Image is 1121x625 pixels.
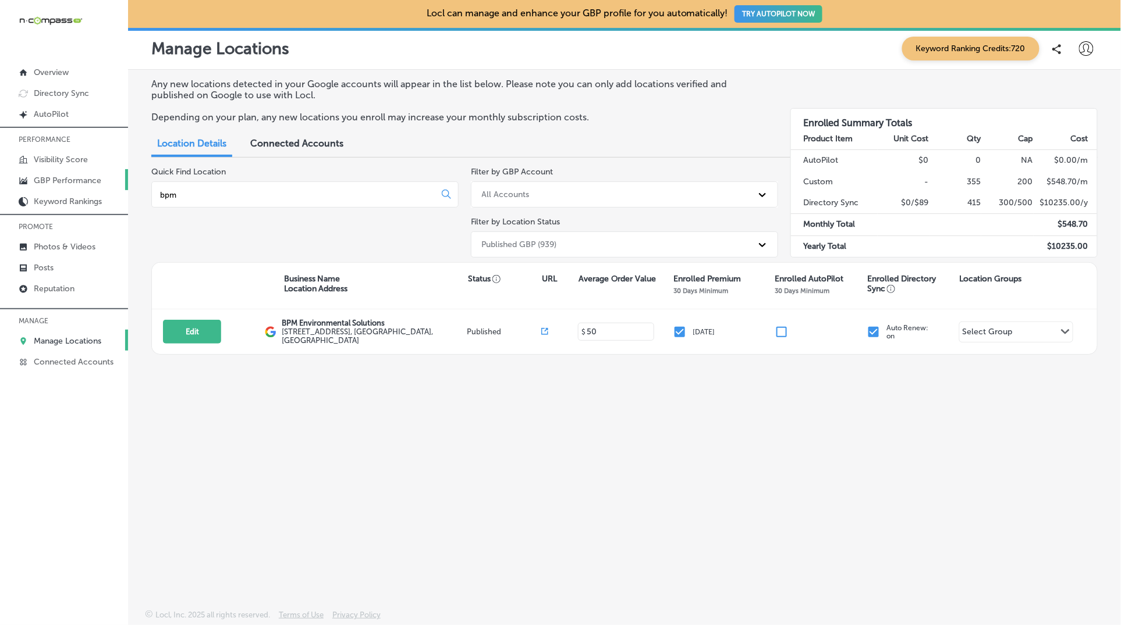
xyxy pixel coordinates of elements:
[902,37,1040,60] span: Keyword Ranking Credits: 720
[579,274,656,284] p: Average Order Value
[775,287,830,295] p: 30 Days Minimum
[34,197,102,206] p: Keyword Rankings
[159,190,432,200] input: All Locations
[791,192,878,214] td: Directory Sync
[19,15,83,26] img: 660ab0bf-5cc7-4cb8-ba1c-48b5ae0f18e60NCTV_CLogo_TV_Black_-500x88.png
[265,326,276,338] img: logo
[693,328,715,336] p: [DATE]
[542,274,557,284] p: URL
[878,150,930,172] td: $0
[1034,150,1097,172] td: $ 0.00 /m
[332,610,381,625] a: Privacy Policy
[673,287,728,295] p: 30 Days Minimum
[886,324,928,340] p: Auto Renew: on
[34,88,89,98] p: Directory Sync
[471,167,554,177] label: Filter by GBP Account
[930,128,981,150] th: Qty
[791,109,1097,128] h3: Enrolled Summary Totals
[34,242,95,252] p: Photos & Videos
[151,167,226,177] label: Quick Find Location
[157,138,226,149] span: Location Details
[581,328,586,336] p: $
[1034,172,1097,192] td: $ 548.70 /m
[930,150,981,172] td: 0
[878,192,930,214] td: $0/$89
[981,150,1033,172] td: NA
[981,172,1033,192] td: 200
[1034,192,1097,214] td: $ 10235.00 /y
[279,610,324,625] a: Terms of Use
[981,128,1033,150] th: Cap
[791,172,878,192] td: Custom
[775,274,844,284] p: Enrolled AutoPilot
[163,320,221,344] button: Edit
[250,138,343,149] span: Connected Accounts
[930,192,981,214] td: 415
[791,214,878,235] td: Monthly Total
[34,155,88,165] p: Visibility Score
[471,217,560,227] label: Filter by Location Status
[878,172,930,192] td: -
[1034,235,1097,257] td: $ 10235.00
[1034,214,1097,235] td: $ 548.70
[282,327,464,345] label: [STREET_ADDRESS] , [GEOGRAPHIC_DATA], [GEOGRAPHIC_DATA]
[34,263,54,273] p: Posts
[34,357,113,367] p: Connected Accounts
[867,274,954,294] p: Enrolled Directory Sync
[930,172,981,192] td: 355
[284,274,348,294] p: Business Name Location Address
[34,176,101,185] p: GBP Performance
[673,274,741,284] p: Enrolled Premium
[804,134,853,144] strong: Product Item
[963,327,1013,340] div: Select Group
[34,336,101,346] p: Manage Locations
[151,78,767,101] p: Any new locations detected in your Google accounts will appear in the list below. Please note you...
[467,327,541,336] p: Published
[791,235,878,257] td: Yearly Total
[1034,128,1097,150] th: Cost
[34,284,75,294] p: Reputation
[981,192,1033,214] td: 300/500
[151,39,289,58] p: Manage Locations
[282,319,464,327] p: BPM Environmental Solutions
[960,274,1022,284] p: Location Groups
[155,610,270,619] p: Locl, Inc. 2025 all rights reserved.
[482,190,530,199] div: All Accounts
[468,274,542,284] p: Status
[482,240,557,249] div: Published GBP (939)
[735,5,822,23] button: TRY AUTOPILOT NOW
[151,112,767,123] p: Depending on your plan, any new locations you enroll may increase your monthly subscription costs.
[878,128,930,150] th: Unit Cost
[791,150,878,172] td: AutoPilot
[34,67,69,77] p: Overview
[34,109,69,119] p: AutoPilot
